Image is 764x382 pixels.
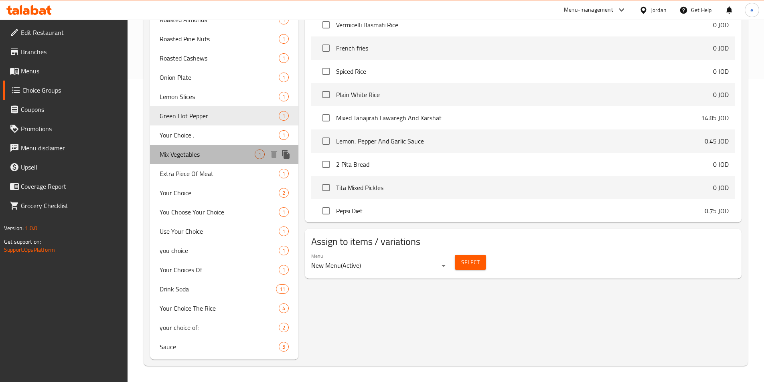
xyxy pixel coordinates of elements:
[311,253,323,258] label: Menu
[3,42,128,61] a: Branches
[318,202,334,219] span: Select choice
[160,53,279,63] span: Roasted Cashews
[160,342,279,352] span: Sauce
[150,337,299,356] div: Sauce5
[279,342,289,352] div: Choices
[150,222,299,241] div: Use Your Choice1
[651,6,667,14] div: Jordan
[21,28,121,37] span: Edit Restaurant
[150,318,299,337] div: your choice of:2
[279,324,288,331] span: 2
[279,188,289,198] div: Choices
[336,20,713,30] span: Vermicelli Basmati Rice
[150,260,299,279] div: Your Choices Of1
[318,63,334,80] span: Select choice
[279,247,288,255] span: 1
[461,257,480,267] span: Select
[713,43,729,53] p: 0 JOD
[279,189,288,197] span: 2
[336,160,713,169] span: 2 Pita Bread
[279,55,288,62] span: 1
[701,113,729,123] p: 14.85 JOD
[279,208,288,216] span: 1
[279,170,288,178] span: 1
[150,299,299,318] div: Your Choice The Rice4
[3,158,128,177] a: Upsell
[318,16,334,33] span: Select choice
[22,85,121,95] span: Choice Groups
[160,323,279,332] span: your choice of:
[279,111,289,121] div: Choices
[279,35,288,43] span: 1
[279,228,288,235] span: 1
[150,164,299,183] div: Extra Piece Of Meat1
[3,81,128,100] a: Choice Groups
[160,34,279,44] span: Roasted Pine Nuts
[160,265,279,275] span: Your Choices Of
[705,206,729,216] p: 0.75 JOD
[318,86,334,103] span: Select choice
[750,6,753,14] span: e
[279,130,289,140] div: Choices
[160,303,279,313] span: Your Choice The Rice
[160,226,279,236] span: Use Your Choice
[21,124,121,133] span: Promotions
[255,150,265,159] div: Choices
[279,207,289,217] div: Choices
[3,61,128,81] a: Menus
[279,112,288,120] span: 1
[160,73,279,82] span: Onion Plate
[4,245,55,255] a: Support.OpsPlatform
[336,113,701,123] span: Mixed Tanajirah Fawaregh And Karshat
[336,206,705,216] span: Pepsi Diet
[713,160,729,169] p: 0 JOD
[279,73,289,82] div: Choices
[268,148,280,160] button: delete
[160,246,279,255] span: you choice
[279,303,289,313] div: Choices
[160,111,279,121] span: Green Hot Pepper
[3,138,128,158] a: Menu disclaimer
[713,20,729,30] p: 0 JOD
[311,259,448,272] div: New Menu(Active)
[21,162,121,172] span: Upsell
[311,235,735,248] h2: Assign to items / variations
[336,136,705,146] span: Lemon, Pepper And Garlic Sauce
[3,177,128,196] a: Coverage Report
[160,150,255,159] span: Mix Vegetables
[3,23,128,42] a: Edit Restaurant
[3,196,128,215] a: Grocery Checklist
[279,34,289,44] div: Choices
[160,169,279,178] span: Extra Piece Of Meat
[4,236,41,247] span: Get support on:
[25,223,37,233] span: 1.0.0
[280,148,292,160] button: duplicate
[279,265,289,275] div: Choices
[279,246,289,255] div: Choices
[564,5,613,15] div: Menu-management
[279,266,288,274] span: 1
[150,202,299,222] div: You Choose Your Choice1
[21,66,121,76] span: Menus
[150,106,299,125] div: Green Hot Pepper1
[150,279,299,299] div: Drink Soda11
[150,241,299,260] div: you choice1
[160,92,279,101] span: Lemon Slices
[150,49,299,68] div: Roasted Cashews1
[336,43,713,53] span: French fries
[21,143,121,153] span: Menu disclaimer
[3,100,128,119] a: Coupons
[150,87,299,106] div: Lemon Slices1
[279,53,289,63] div: Choices
[279,74,288,81] span: 1
[160,188,279,198] span: Your Choice
[160,130,279,140] span: Your Choice .
[150,183,299,202] div: Your Choice2
[276,284,289,294] div: Choices
[279,323,289,332] div: Choices
[21,182,121,191] span: Coverage Report
[150,145,299,164] div: Mix Vegetables1deleteduplicate
[150,68,299,87] div: Onion Plate1
[160,284,276,294] span: Drink Soda
[160,15,279,24] span: Roasted Almonds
